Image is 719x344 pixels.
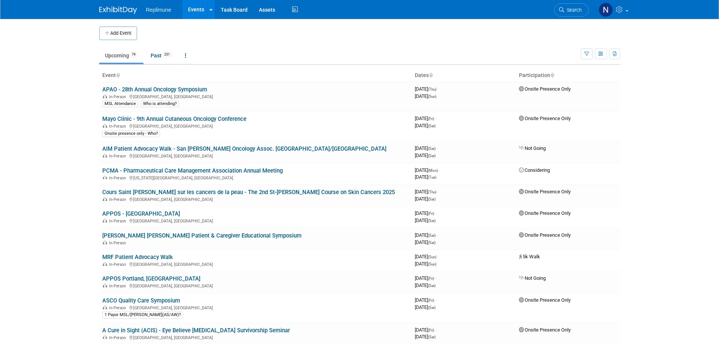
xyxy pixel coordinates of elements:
[99,26,137,40] button: Add Event
[103,262,107,266] img: In-Person Event
[519,210,571,216] span: Onsite Presence Only
[103,124,107,128] img: In-Person Event
[103,154,107,157] img: In-Person Event
[437,145,438,151] span: -
[415,218,436,223] span: [DATE]
[519,116,571,121] span: Onsite Presence Only
[102,282,409,288] div: [GEOGRAPHIC_DATA], [GEOGRAPHIC_DATA]
[435,275,436,281] span: -
[519,145,546,151] span: Not Going
[162,52,172,57] span: 231
[109,262,128,267] span: In-Person
[519,189,571,194] span: Onsite Presence Only
[415,275,436,281] span: [DATE]
[129,52,138,57] span: 74
[519,167,550,173] span: Considering
[103,241,107,244] img: In-Person Event
[109,219,128,224] span: In-Person
[102,297,180,304] a: ASCO Quality Care Symposium
[428,175,436,179] span: (Tue)
[428,255,436,259] span: (Sun)
[428,262,436,266] span: (Sun)
[519,327,571,333] span: Onsite Presence Only
[102,167,283,174] a: PCMA - Pharmaceutical Care Management Association Annual Meeting
[428,211,434,216] span: (Fri)
[415,297,436,303] span: [DATE]
[437,232,438,238] span: -
[415,232,438,238] span: [DATE]
[428,147,436,151] span: (Sat)
[415,304,436,310] span: [DATE]
[102,304,409,310] div: [GEOGRAPHIC_DATA], [GEOGRAPHIC_DATA]
[415,145,438,151] span: [DATE]
[103,197,107,201] img: In-Person Event
[415,93,436,99] span: [DATE]
[102,254,173,261] a: MRF Patient Advocacy Walk
[102,86,207,93] a: APAO - 28th Annual Oncology Symposium
[428,305,436,310] span: (Sat)
[415,254,439,259] span: [DATE]
[103,284,107,287] img: In-Person Event
[102,210,180,217] a: APPOS - [GEOGRAPHIC_DATA]
[428,328,434,332] span: (Fri)
[415,167,440,173] span: [DATE]
[599,3,613,17] img: Nicole Schaeffner
[103,94,107,98] img: In-Person Event
[519,297,571,303] span: Onsite Presence Only
[564,7,582,13] span: Search
[439,167,440,173] span: -
[519,86,571,92] span: Onsite Presence Only
[428,117,434,121] span: (Fri)
[102,130,160,137] div: Onsite presence only - Who?
[435,327,436,333] span: -
[429,72,433,78] a: Sort by Start Date
[103,305,107,309] img: In-Person Event
[428,197,436,201] span: (Sat)
[103,219,107,222] img: In-Person Event
[415,189,439,194] span: [DATE]
[554,3,589,17] a: Search
[109,305,128,310] span: In-Person
[428,87,436,91] span: (Thu)
[109,94,128,99] span: In-Person
[519,275,546,281] span: Not Going
[428,241,436,245] span: (Sat)
[428,124,436,128] span: (Sat)
[415,174,436,180] span: [DATE]
[428,219,436,223] span: (Sat)
[550,72,554,78] a: Sort by Participation Type
[99,69,412,82] th: Event
[428,284,436,288] span: (Sat)
[412,69,516,82] th: Dates
[109,124,128,129] span: In-Person
[102,218,409,224] div: [GEOGRAPHIC_DATA], [GEOGRAPHIC_DATA]
[102,232,302,239] a: [PERSON_NAME] [PERSON_NAME] Patient & Caregiver Educational Symposium
[99,6,137,14] img: ExhibitDay
[437,86,439,92] span: -
[428,94,436,99] span: (Sun)
[428,190,436,194] span: (Thu)
[415,282,436,288] span: [DATE]
[435,210,436,216] span: -
[428,276,434,281] span: (Fri)
[415,334,436,339] span: [DATE]
[102,93,409,99] div: [GEOGRAPHIC_DATA], [GEOGRAPHIC_DATA]
[516,69,620,82] th: Participation
[415,123,436,128] span: [DATE]
[415,153,436,158] span: [DATE]
[428,298,434,302] span: (Fri)
[428,335,436,339] span: (Sat)
[435,297,436,303] span: -
[102,123,409,129] div: [GEOGRAPHIC_DATA], [GEOGRAPHIC_DATA]
[102,312,183,318] div: 1 Payor MSL/[PERSON_NAME](AS/AW)?
[102,261,409,267] div: [GEOGRAPHIC_DATA], [GEOGRAPHIC_DATA]
[437,254,439,259] span: -
[99,48,143,63] a: Upcoming74
[415,239,436,245] span: [DATE]
[435,116,436,121] span: -
[109,197,128,202] span: In-Person
[415,196,436,202] span: [DATE]
[102,153,409,159] div: [GEOGRAPHIC_DATA], [GEOGRAPHIC_DATA]
[102,116,246,122] a: Mayo Clinic - 9th Annual Cutaneous Oncology Conference
[102,275,200,282] a: APPOS Portland, [GEOGRAPHIC_DATA]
